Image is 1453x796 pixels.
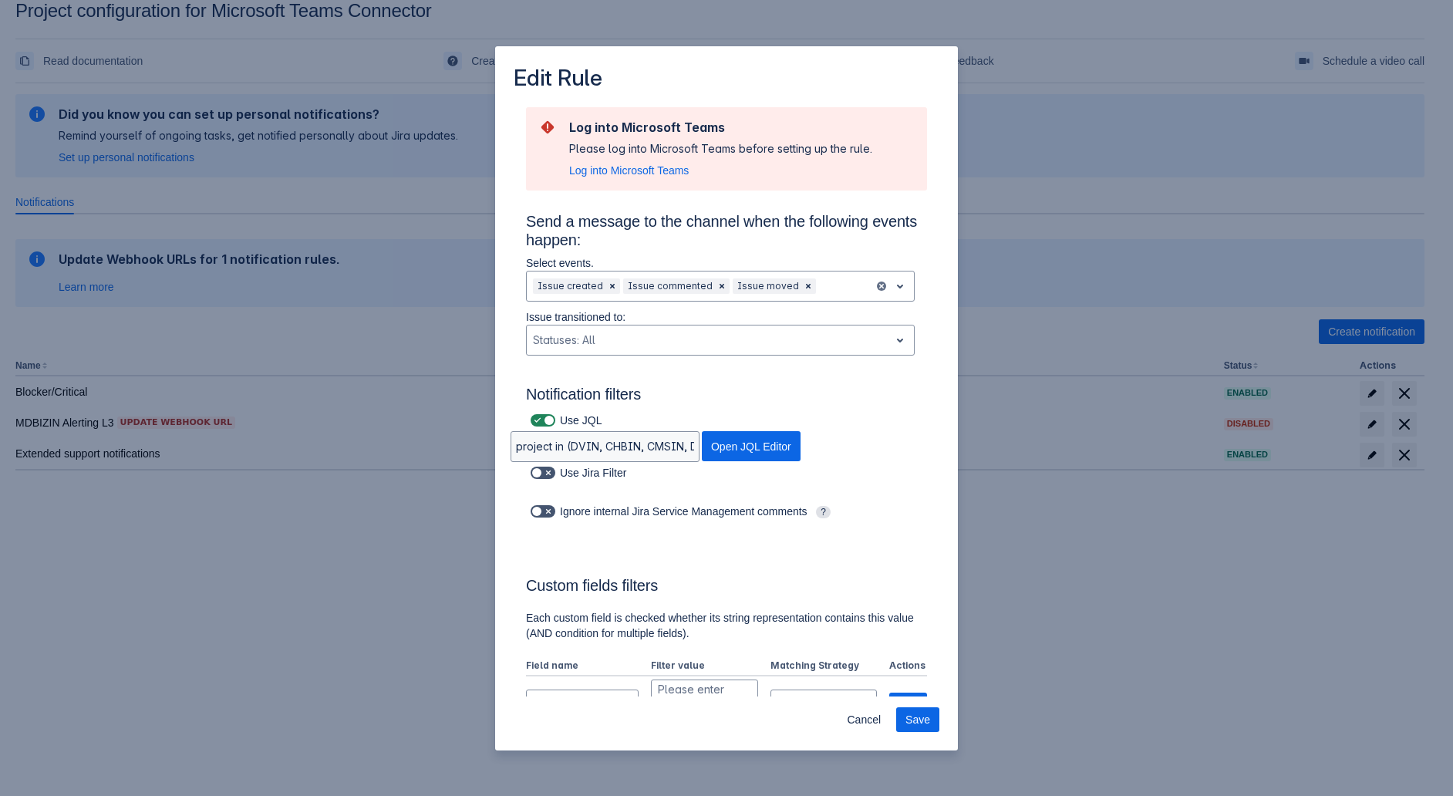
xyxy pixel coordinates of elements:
[711,431,791,461] span: Open JQL Editor
[526,610,927,641] p: Each custom field is checked whether its string representation contains this value (AND condition...
[802,280,814,292] span: Clear
[569,120,872,135] h2: Log into Microsoft Teams
[905,707,930,732] span: Save
[526,309,915,325] p: Issue transitioned to:
[734,696,753,714] span: open
[801,278,816,294] div: Remove Issue moved
[606,280,619,292] span: Clear
[569,163,689,178] button: Log into Microsoft Teams
[615,696,633,714] span: open
[764,656,884,676] th: Matching Strategy
[847,707,881,732] span: Cancel
[838,707,890,732] button: Cancel
[733,278,801,294] div: Issue moved
[875,280,888,292] button: clear
[526,255,915,271] p: Select events.
[526,385,927,410] h3: Notification filters
[623,278,714,294] div: Issue commented
[896,707,939,732] button: Save
[702,431,801,461] button: Open JQL Editor
[816,506,831,518] span: ?
[526,656,645,676] th: Field name
[514,65,602,95] h3: Edit Rule
[511,433,699,460] input: Enter JQL
[526,410,629,431] div: Use JQL
[526,462,647,484] div: Use Jira Filter
[533,278,605,294] div: Issue created
[889,693,927,717] button: Add
[605,278,620,294] div: Remove Issue created
[526,212,927,255] h3: Send a message to the channel when the following events happen:
[853,696,871,714] span: open
[716,280,728,292] span: Clear
[898,693,918,717] span: Add
[526,576,927,601] h3: Custom fields filters
[891,331,909,349] span: open
[645,656,764,676] th: Filter value
[569,141,872,157] div: Please log into Microsoft Teams before setting up the rule.
[891,277,909,295] span: open
[526,501,896,522] div: Ignore internal Jira Service Management comments
[658,682,726,728] div: Please enter the value here
[538,118,557,137] span: error
[714,278,730,294] div: Remove Issue commented
[883,656,927,676] th: Actions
